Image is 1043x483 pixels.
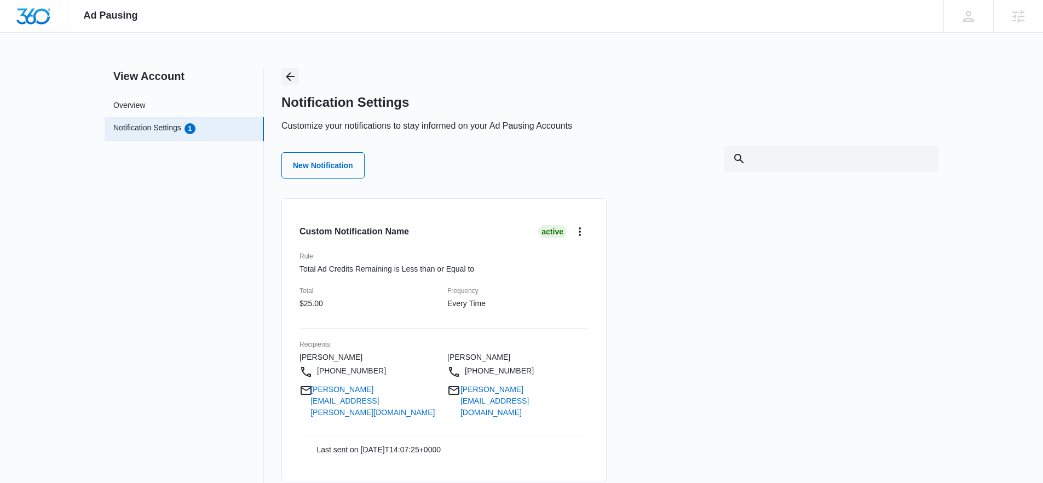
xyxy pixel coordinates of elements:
[281,68,299,85] button: Back
[281,152,365,179] button: New Notification
[571,223,589,240] button: card.dropdown.label
[31,18,54,26] div: v 4.0.25
[299,444,441,456] p: Last sent on [DATE]T14:07:25+0000
[310,384,441,418] a: [PERSON_NAME][EMAIL_ADDRESS][PERSON_NAME][DOMAIN_NAME]
[28,28,120,37] div: Domain: [DOMAIN_NAME]
[299,340,589,349] p: Recipients
[447,352,589,363] p: [PERSON_NAME]
[299,225,409,238] h2: Custom Notification Name
[18,28,26,37] img: website_grey.svg
[299,365,441,382] p: [PHONE_NUMBER]
[281,94,409,111] h1: Notification Settings
[109,64,118,72] img: tab_keywords_by_traffic_grey.svg
[299,263,589,275] p: Total Ad Credits Remaining is Less than or Equal to
[185,123,195,134] div: 1 items
[447,365,589,382] p: [PHONE_NUMBER]
[121,65,185,72] div: Keywords by Traffic
[447,298,589,309] p: Every Time
[460,384,589,418] a: [PERSON_NAME][EMAIL_ADDRESS][DOMAIN_NAME]
[299,251,589,261] p: Rule
[299,286,441,296] p: Total
[113,122,181,136] a: Notification Settings
[84,10,138,21] span: Ad Pausing
[42,65,98,72] div: Domain Overview
[113,100,145,111] a: Overview
[18,18,26,26] img: logo_orange.svg
[281,119,572,133] p: Customize your notifications to stay informed on your Ad Pausing Accounts
[447,286,589,296] p: Frequency
[30,64,38,72] img: tab_domain_overview_orange.svg
[538,225,567,238] div: Active
[105,68,264,84] h2: View Account
[299,298,441,309] p: $25.00
[299,352,441,363] p: [PERSON_NAME]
